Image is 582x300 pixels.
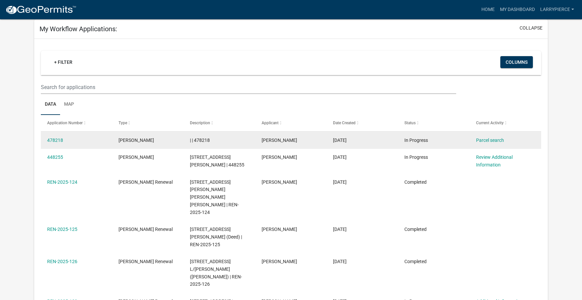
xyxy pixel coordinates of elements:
span: LARRY PIERCE [262,259,297,264]
span: 801 E 1ST AVE | PIERCE, LARRY (Deed) | 448255 [190,154,244,167]
span: LARRY PIERCE [262,154,297,160]
a: 478218 [47,138,63,143]
span: 07/11/2025 [333,154,347,160]
span: LARRY PIERCE [262,138,297,143]
span: Rental Registration Renewal [119,259,173,264]
span: Rental Registration [119,138,154,143]
span: LARRY PIERCE [262,227,297,232]
span: Type [119,121,127,125]
span: 102 S KENWOOD BLVD | PIERCE, LARRY (Deed) | REN-2025-125 [190,227,242,247]
span: Date Created [333,121,356,125]
span: 411 E CLINTON AVE | PIERCE, LARRY (Deed) | REN-2025-124 [190,179,239,215]
span: Status [404,121,416,125]
datatable-header-cell: Applicant [255,115,327,131]
a: Home [479,3,497,16]
a: REN-2025-124 [47,179,77,185]
a: REN-2025-126 [47,259,77,264]
datatable-header-cell: Application Number [41,115,112,131]
span: 07/07/2025 [333,179,347,185]
span: Rental Registration [119,154,154,160]
span: 07/07/2025 [333,227,347,232]
button: Columns [500,56,533,68]
span: Completed [404,227,427,232]
a: REN-2025-125 [47,227,77,232]
a: + Filter [49,56,78,68]
span: Current Activity [476,121,504,125]
span: Completed [404,259,427,264]
a: Data [41,94,60,115]
h5: My Workflow Applications: [40,25,117,33]
span: | | 478218 [190,138,210,143]
span: 09/14/2025 [333,138,347,143]
input: Search for applications [41,80,456,94]
button: collapse [520,25,542,32]
span: Rental Registration Renewal [119,179,173,185]
datatable-header-cell: Description [184,115,255,131]
span: Rental Registration Renewal [119,227,173,232]
span: Completed [404,179,427,185]
datatable-header-cell: Current Activity [469,115,541,131]
span: Application Number [47,121,83,125]
a: 448255 [47,154,63,160]
a: LARRYPIERCE [538,3,577,16]
span: In Progress [404,138,428,143]
span: Description [190,121,210,125]
a: My Dashboard [497,3,538,16]
a: Map [60,94,78,115]
datatable-header-cell: Type [112,115,184,131]
span: Applicant [262,121,279,125]
datatable-header-cell: Status [398,115,469,131]
span: LARRY PIERCE [262,179,297,185]
a: Parcel search [476,138,504,143]
span: In Progress [404,154,428,160]
span: 07/07/2025 [333,259,347,264]
datatable-header-cell: Date Created [327,115,398,131]
span: 806 W CLINTON AVE | PIERCE, LARRY L/JERI (Deed) | REN-2025-126 [190,259,242,287]
a: Review Additional Information [476,154,513,167]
